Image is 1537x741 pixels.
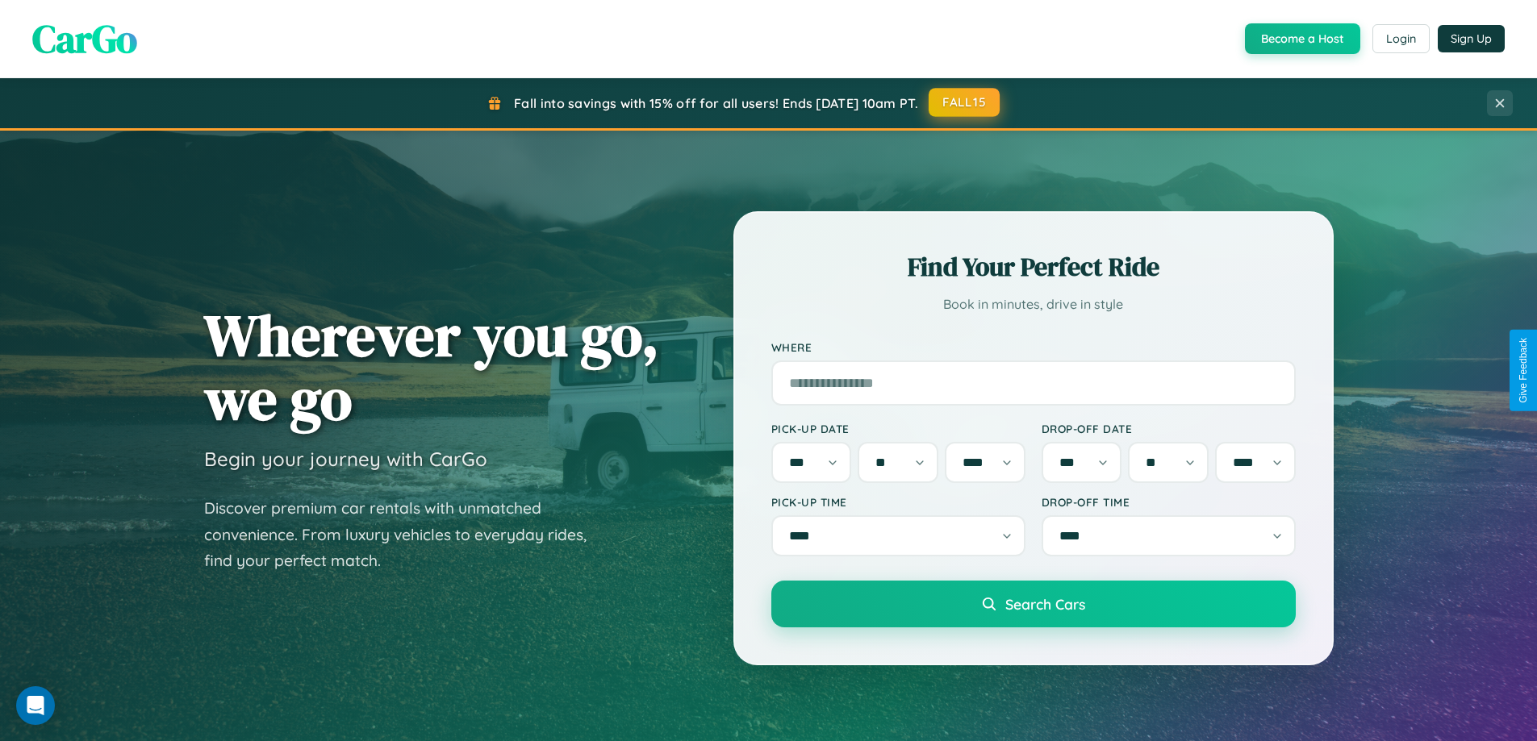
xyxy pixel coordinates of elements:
button: FALL15 [929,88,1000,117]
h2: Find Your Perfect Ride [771,249,1296,285]
label: Where [771,340,1296,354]
label: Drop-off Date [1042,422,1296,435]
button: Login [1372,24,1430,53]
div: Open Intercom Messenger [16,686,55,725]
label: Drop-off Time [1042,495,1296,509]
p: Book in minutes, drive in style [771,293,1296,316]
p: Discover premium car rentals with unmatched convenience. From luxury vehicles to everyday rides, ... [204,495,608,574]
h3: Begin your journey with CarGo [204,447,487,471]
label: Pick-up Time [771,495,1025,509]
span: Search Cars [1005,595,1085,613]
button: Search Cars [771,581,1296,627]
button: Become a Host [1245,23,1360,54]
label: Pick-up Date [771,422,1025,435]
span: CarGo [32,12,137,65]
h1: Wherever you go, we go [204,303,659,431]
span: Fall into savings with 15% off for all users! Ends [DATE] 10am PT. [514,95,918,111]
button: Sign Up [1438,25,1505,52]
div: Give Feedback [1518,338,1529,403]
